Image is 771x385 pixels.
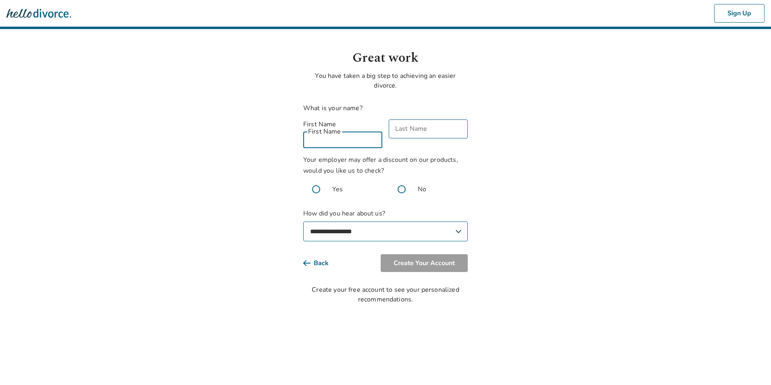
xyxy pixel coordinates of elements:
div: Create your free account to see your personalized recommendations. [303,285,468,304]
p: You have taken a big step to achieving an easier divorce. [303,71,468,90]
span: Your employer may offer a discount on our products, would you like us to check? [303,155,458,175]
iframe: Chat Widget [731,346,771,385]
span: No [418,184,426,194]
select: How did you hear about us? [303,222,468,241]
button: Create Your Account [381,254,468,272]
label: How did you hear about us? [303,209,468,241]
span: Yes [332,184,343,194]
button: Sign Up [714,4,765,23]
button: Back [303,254,342,272]
h1: Great work [303,48,468,68]
label: First Name [303,119,382,129]
label: What is your name? [303,104,363,113]
img: Hello Divorce Logo [6,5,71,21]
